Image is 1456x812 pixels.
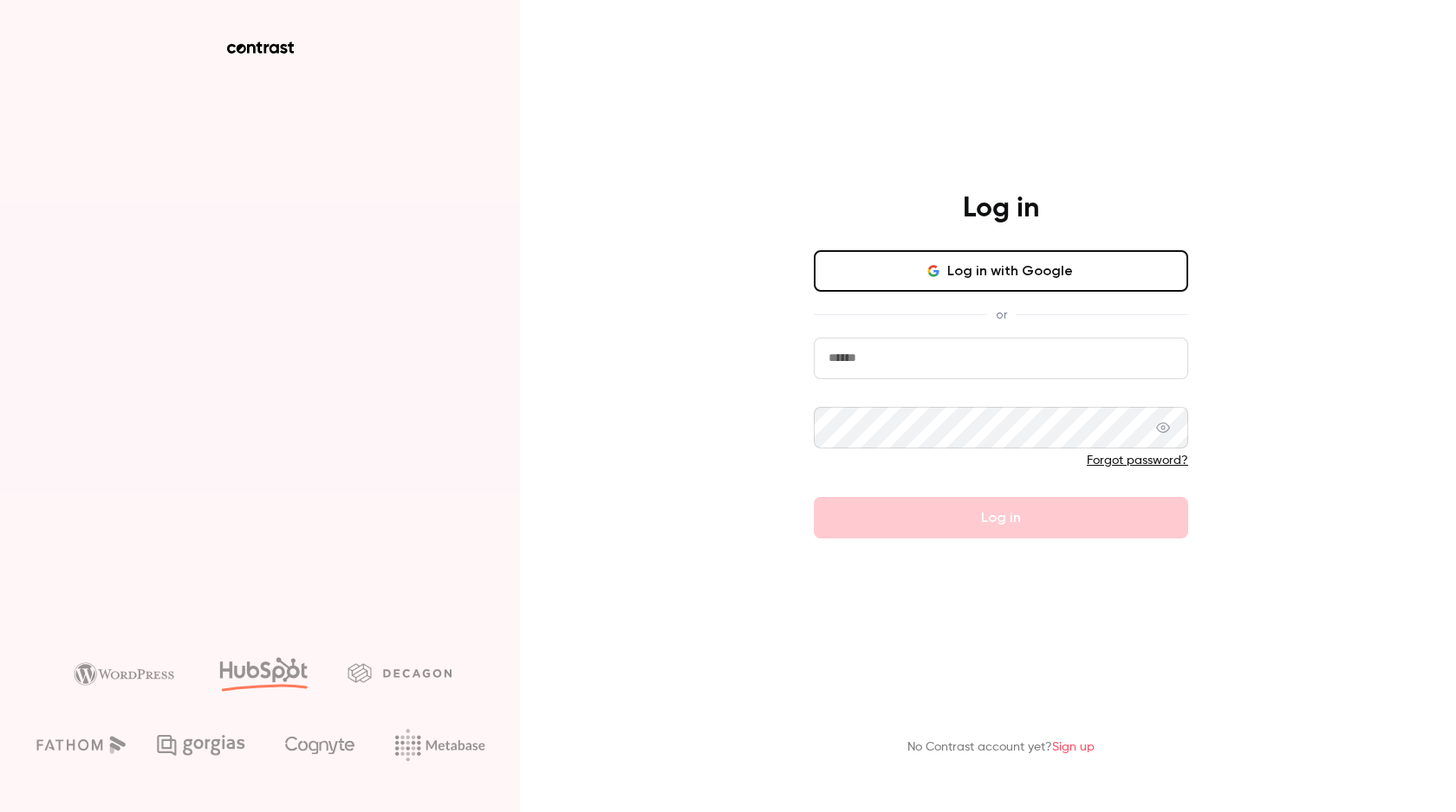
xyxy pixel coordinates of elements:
[963,191,1039,226] h4: Log in
[348,663,452,682] img: decagon
[987,306,1016,324] span: or
[907,738,1095,757] p: No Contrast account yet?
[814,250,1188,292] button: Log in with Google
[1052,741,1095,753] a: Sign up
[1087,454,1188,467] a: Forgot password?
